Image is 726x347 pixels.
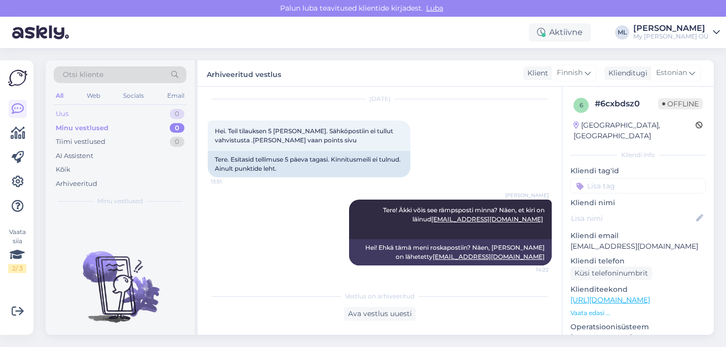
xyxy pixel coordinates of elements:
[85,89,102,102] div: Web
[604,68,647,79] div: Klienditugi
[423,4,446,13] span: Luba
[54,89,65,102] div: All
[523,68,548,79] div: Klient
[570,256,706,266] p: Kliendi telefon
[529,23,591,42] div: Aktiivne
[570,230,706,241] p: Kliendi email
[56,123,108,133] div: Minu vestlused
[8,227,26,273] div: Vaata siia
[56,179,97,189] div: Arhiveeritud
[580,101,583,109] span: 6
[207,66,281,80] label: Arhiveeritud vestlus
[56,137,105,147] div: Tiimi vestlused
[633,24,720,41] a: [PERSON_NAME]My [PERSON_NAME] OÜ
[433,253,545,260] a: [EMAIL_ADDRESS][DOMAIN_NAME]
[595,98,658,110] div: # 6cxbdsz0
[570,266,652,280] div: Küsi telefoninumbrit
[349,239,552,265] div: Hei! Ehkä tämä meni roskapostiin? Näen, [PERSON_NAME] on lähetetty
[8,264,26,273] div: 2 / 3
[56,165,70,175] div: Kõik
[383,206,546,223] span: Tere! Äkki võis see rämpsposti minna? Näen, et kiri on läinud
[570,178,706,194] input: Lisa tag
[97,197,143,206] span: Minu vestlused
[570,332,706,343] p: [MEDICAL_DATA]
[570,241,706,252] p: [EMAIL_ADDRESS][DOMAIN_NAME]
[56,109,68,119] div: Uus
[121,89,146,102] div: Socials
[570,150,706,160] div: Kliendi info
[658,98,703,109] span: Offline
[211,178,249,185] span: 13:51
[344,307,416,321] div: Ava vestlus uuesti
[574,120,696,141] div: [GEOGRAPHIC_DATA], [GEOGRAPHIC_DATA]
[570,322,706,332] p: Operatsioonisüsteem
[170,109,184,119] div: 0
[63,69,103,80] span: Otsi kliente
[56,151,93,161] div: AI Assistent
[215,127,395,144] span: Hei. Teil tilauksen 5 [PERSON_NAME]. Sähköpostiin ei tullut vahvistusta .[PERSON_NAME] vaan point...
[46,233,195,324] img: No chats
[170,123,184,133] div: 0
[633,24,709,32] div: [PERSON_NAME]
[431,215,543,223] a: [EMAIL_ADDRESS][DOMAIN_NAME]
[615,25,629,40] div: ML
[208,151,410,177] div: Tere. Esitasid tellimuse 5 päeva tagasi. Kinnitusmeili ei tulnud. Ainult punktide leht.
[511,266,549,274] span: 14:22
[633,32,709,41] div: My [PERSON_NAME] OÜ
[505,191,549,199] span: [PERSON_NAME]
[8,68,27,88] img: Askly Logo
[68,333,172,344] p: Uued vestlused tulevad siia.
[570,295,650,304] a: [URL][DOMAIN_NAME]
[656,67,687,79] span: Estonian
[557,67,583,79] span: Finnish
[208,94,552,103] div: [DATE]
[570,166,706,176] p: Kliendi tag'id
[570,284,706,295] p: Klienditeekond
[570,198,706,208] p: Kliendi nimi
[345,292,414,301] span: Vestlus on arhiveeritud
[170,137,184,147] div: 0
[571,213,694,224] input: Lisa nimi
[570,309,706,318] p: Vaata edasi ...
[165,89,186,102] div: Email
